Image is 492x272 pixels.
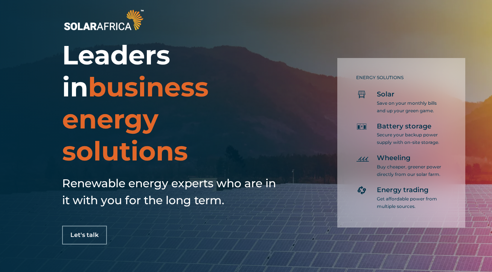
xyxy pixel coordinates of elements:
[356,75,443,80] h5: ENERGY SOLUTIONS
[377,163,443,178] p: Buy cheaper, greener power directly from our solar farm.
[62,175,280,209] h5: Renewable energy experts who are in it with you for the long term.
[62,71,209,167] span: business energy solutions
[377,195,443,210] p: Get affordable power from multiple sources.
[70,232,99,238] span: Let's talk
[62,226,107,244] a: Let's talk
[377,131,443,146] p: Secure your backup power supply with on-site storage.
[377,99,443,115] p: Save on your monthly bills and up your green game.
[62,39,289,167] h1: Leaders in
[377,186,428,195] span: Energy trading
[377,122,431,131] span: Battery storage
[377,90,395,99] span: Solar
[377,154,410,163] span: Wheeling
